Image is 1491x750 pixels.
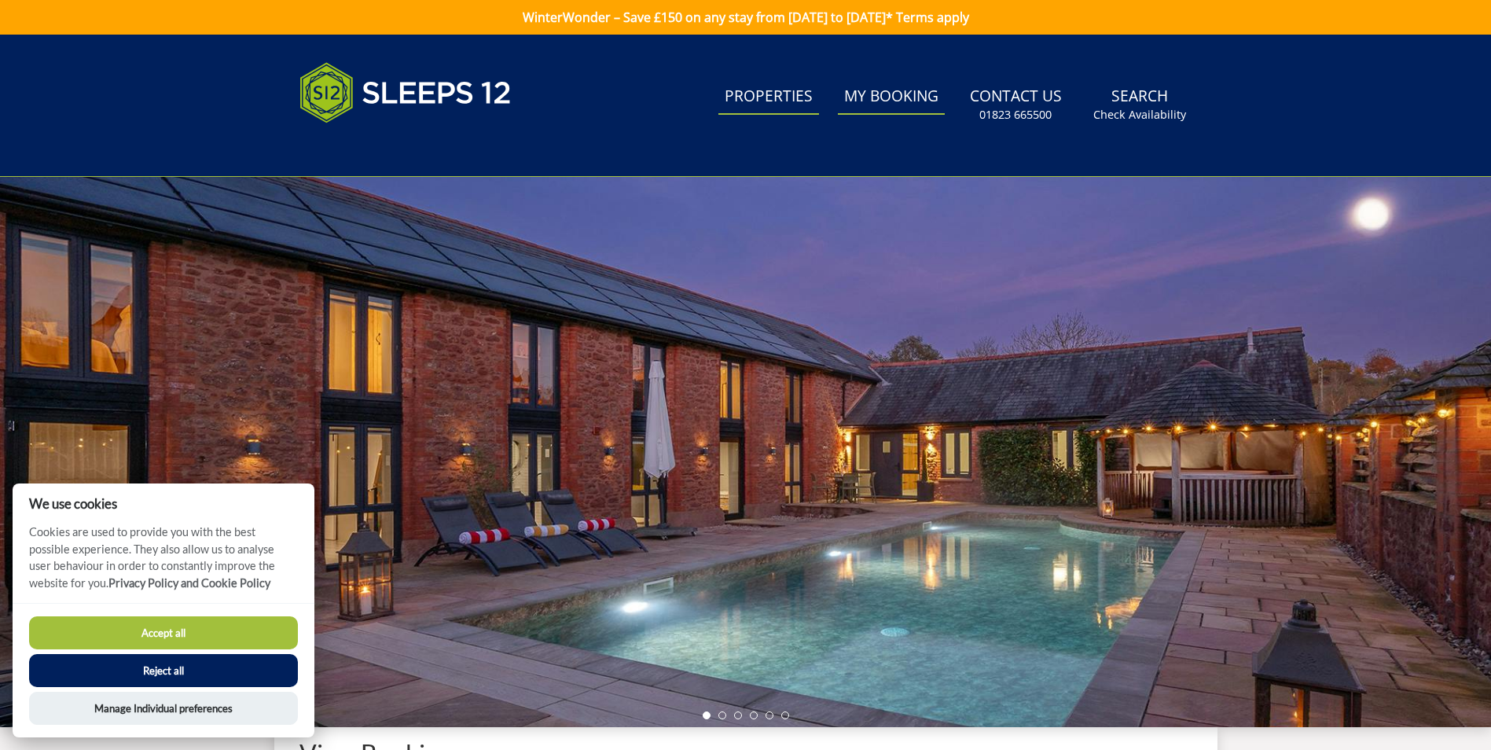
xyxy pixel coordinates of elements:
button: Accept all [29,616,298,649]
a: My Booking [838,79,945,115]
a: Privacy Policy and Cookie Policy [108,576,270,590]
button: Reject all [29,654,298,687]
h2: We use cookies [13,496,314,511]
iframe: Customer reviews powered by Trustpilot [292,142,457,155]
small: Check Availability [1093,107,1186,123]
a: Properties [718,79,819,115]
p: Cookies are used to provide you with the best possible experience. They also allow us to analyse ... [13,524,314,603]
a: Contact Us01823 665500 [964,79,1068,131]
a: SearchCheck Availability [1087,79,1192,131]
small: 01823 665500 [979,107,1052,123]
button: Manage Individual preferences [29,692,298,725]
img: Sleeps 12 [299,53,512,132]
